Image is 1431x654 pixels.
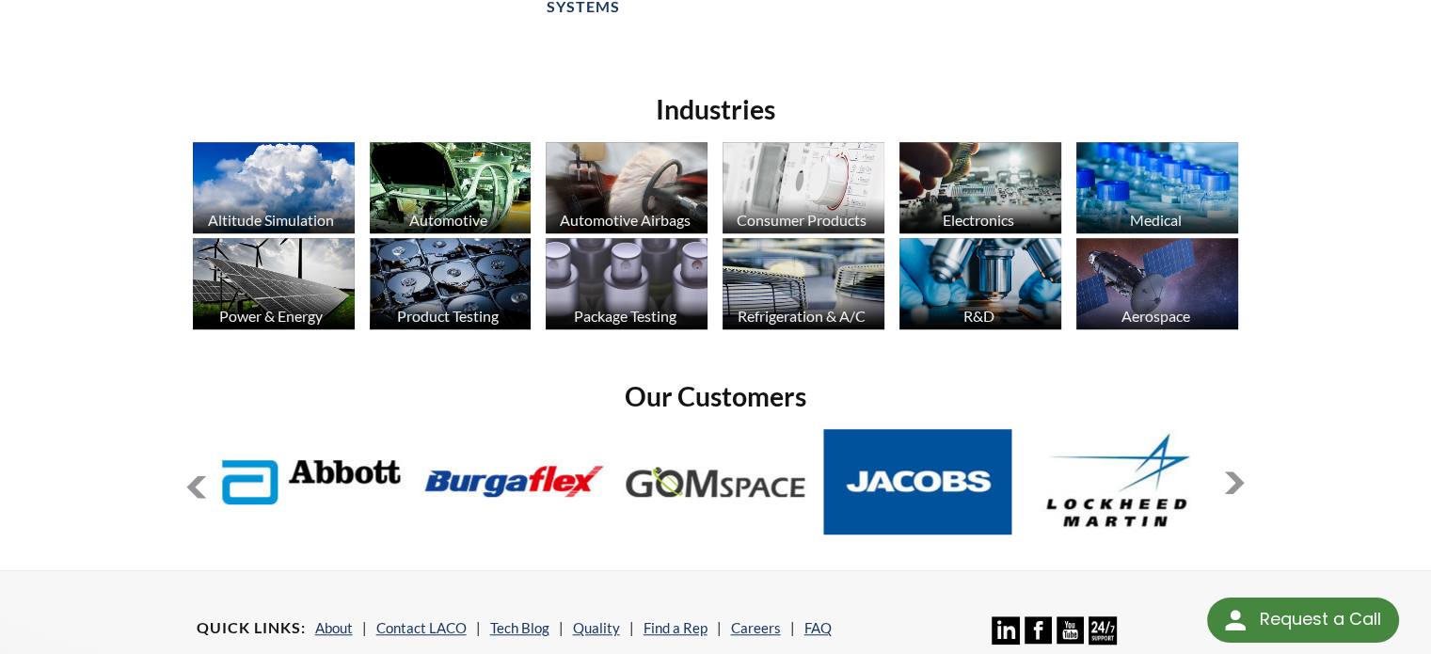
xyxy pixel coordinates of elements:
img: Lockheed-Martin.jpg [1025,429,1213,534]
h4: Quick Links [197,618,306,638]
div: R&D [897,307,1059,325]
img: round button [1220,605,1250,635]
div: Consumer Products [720,211,882,229]
img: industry_ProductTesting_670x376.jpg [370,238,532,329]
a: Find a Rep [644,619,708,636]
img: industry_Electronics_670x376.jpg [899,142,1061,233]
img: 24/7 Support Icon [1089,616,1116,644]
a: About [315,619,353,636]
img: Burgaflex.jpg [420,429,608,534]
div: Power & Energy [190,307,353,325]
div: Aerospace [1073,307,1236,325]
img: industry_R_D_670x376.jpg [899,238,1061,329]
img: industry_AltitudeSim_670x376.jpg [193,142,355,233]
a: FAQ [804,619,832,636]
h2: Our Customers [185,379,1247,414]
div: Automotive Airbags [543,211,706,229]
img: industry_Consumer_670x376.jpg [723,142,884,233]
a: Automotive [370,142,532,238]
div: Request a Call [1259,598,1380,641]
img: industry_Auto-Airbag_670x376.jpg [546,142,708,233]
a: Altitude Simulation [193,142,355,238]
img: GOM-Space.jpg [622,429,810,534]
a: Aerospace [1076,238,1238,334]
img: industry_Power-2_670x376.jpg [193,238,355,329]
div: Package Testing [543,307,706,325]
img: Abbott-Labs.jpg [218,429,406,534]
div: Medical [1073,211,1236,229]
a: Quality [573,619,620,636]
a: R&D [899,238,1061,334]
a: Contact LACO [376,619,467,636]
div: Request a Call [1207,598,1399,643]
a: Careers [731,619,781,636]
a: Tech Blog [490,619,549,636]
img: industry_HVAC_670x376.jpg [723,238,884,329]
img: industry_Medical_670x376.jpg [1076,142,1238,233]
div: Product Testing [367,307,530,325]
a: Electronics [899,142,1061,238]
a: Consumer Products [723,142,884,238]
a: Automotive Airbags [546,142,708,238]
div: Refrigeration & A/C [720,307,882,325]
img: industry_Automotive_670x376.jpg [370,142,532,233]
a: 24/7 Support [1089,630,1116,647]
div: Altitude Simulation [190,211,353,229]
div: Electronics [897,211,1059,229]
img: industry_Package_670x376.jpg [546,238,708,329]
img: Artboard_1.jpg [1076,238,1238,329]
a: Package Testing [546,238,708,334]
div: Automotive [367,211,530,229]
a: Product Testing [370,238,532,334]
h2: Industries [185,92,1247,127]
img: Jacobs.jpg [823,429,1011,534]
a: Power & Energy [193,238,355,334]
a: Medical [1076,142,1238,238]
a: Refrigeration & A/C [723,238,884,334]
